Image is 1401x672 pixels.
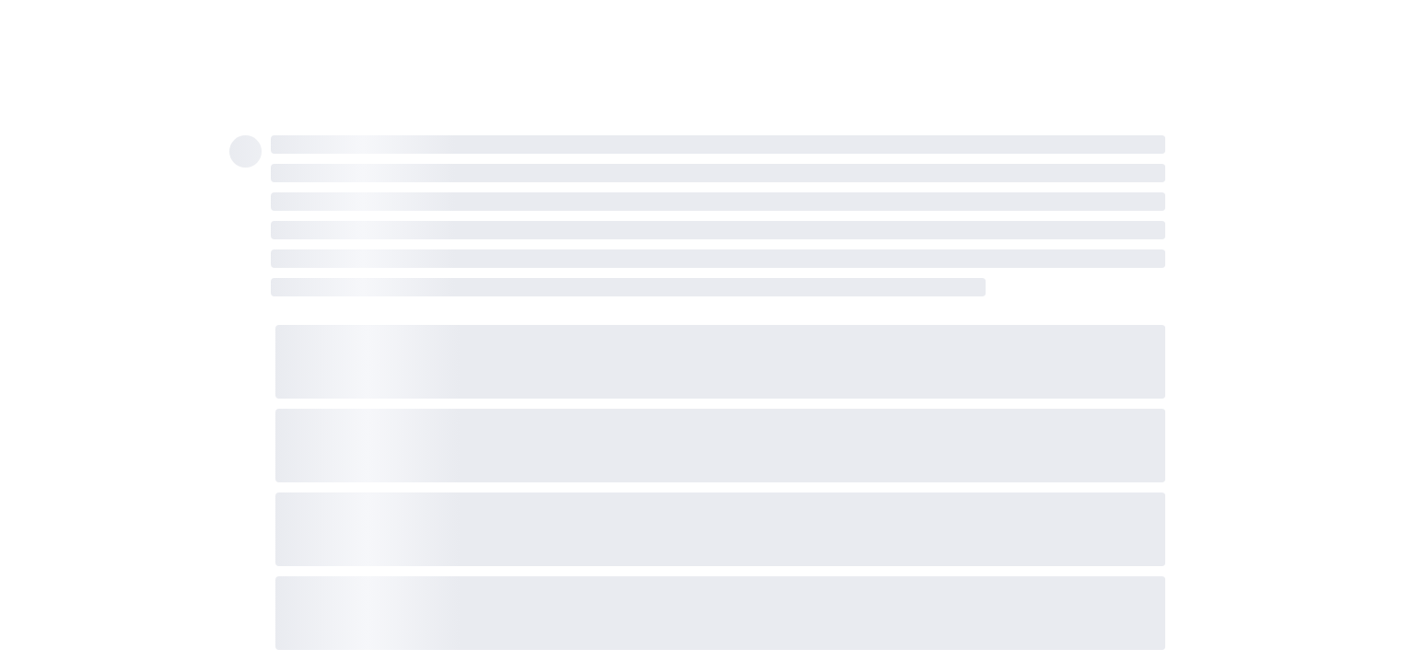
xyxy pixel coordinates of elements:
[271,249,1165,268] span: ‌
[271,192,1165,211] span: ‌
[271,164,1165,182] span: ‌
[271,221,1165,239] span: ‌
[275,492,1165,566] span: ‌
[271,278,987,296] span: ‌
[275,325,1165,399] span: ‌
[271,135,1165,154] span: ‌
[229,135,262,168] span: ‌
[275,409,1165,482] span: ‌
[275,576,1165,650] span: ‌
